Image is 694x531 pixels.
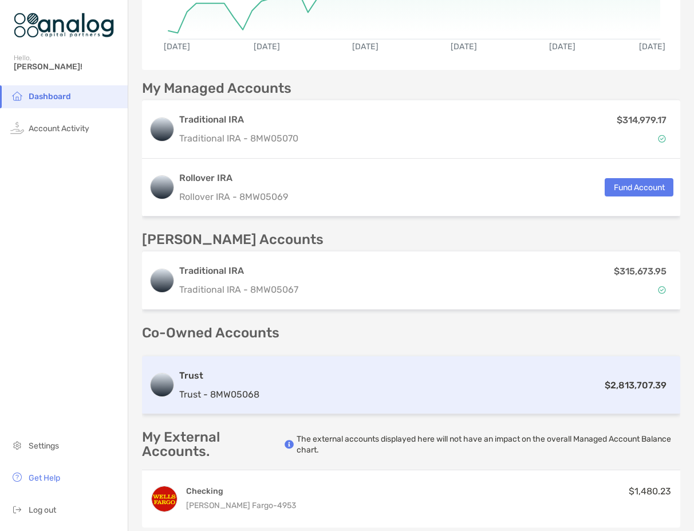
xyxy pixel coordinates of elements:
span: Settings [29,441,59,451]
img: household icon [10,89,24,103]
span: Get Help [29,473,60,483]
p: My External Accounts. [142,430,285,459]
p: [PERSON_NAME] Accounts [142,233,324,247]
img: Zoe Logo [14,5,114,46]
img: Account Status icon [658,135,666,143]
p: Trust - 8MW05068 [179,387,259,402]
text: [DATE] [164,42,190,52]
button: Fund Account [605,178,673,196]
img: Account Status icon [658,286,666,294]
h4: Checking [186,486,296,497]
p: My Managed Accounts [142,81,291,96]
text: [DATE] [639,42,665,52]
h3: Traditional IRA [179,264,298,278]
img: logo account [151,118,173,141]
img: logo account [151,269,173,292]
text: [DATE] [254,42,280,52]
img: logout icon [10,502,24,516]
h3: Traditional IRA [179,113,298,127]
text: [DATE] [549,42,575,52]
p: Traditional IRA - 8MW05067 [179,282,298,297]
img: get-help icon [10,470,24,484]
h3: Rollover IRA [179,171,288,185]
span: Account Activity [29,124,89,133]
p: $2,813,707.39 [605,378,667,392]
p: $314,979.17 [617,113,667,127]
h3: Trust [179,369,259,383]
span: [PERSON_NAME] Fargo - [186,501,277,510]
span: $1,480.23 [629,486,671,497]
img: info [285,440,293,449]
img: logo account [151,373,173,396]
img: EVERYDAY CHECKING ...4953 [152,486,177,512]
span: 4953 [277,501,296,510]
text: [DATE] [352,42,378,52]
p: Co-Owned Accounts [142,326,680,340]
p: Traditional IRA - 8MW05070 [179,131,298,145]
text: [DATE] [451,42,477,52]
img: logo account [151,176,173,199]
p: The external accounts displayed here will not have an impact on the overall Managed Account Balan... [297,434,680,455]
span: Log out [29,505,56,515]
p: Rollover IRA - 8MW05069 [179,190,288,204]
span: [PERSON_NAME]! [14,62,121,72]
span: Dashboard [29,92,71,101]
p: $315,673.95 [614,264,667,278]
img: activity icon [10,121,24,135]
img: settings icon [10,438,24,452]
